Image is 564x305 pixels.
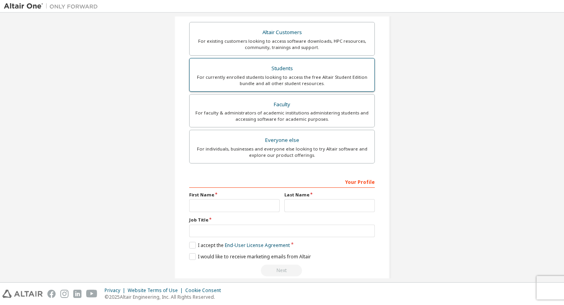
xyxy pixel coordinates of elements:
[194,99,370,110] div: Faculty
[194,63,370,74] div: Students
[128,287,185,294] div: Website Terms of Use
[189,217,375,223] label: Job Title
[194,135,370,146] div: Everyone else
[86,290,98,298] img: youtube.svg
[105,294,226,300] p: © 2025 Altair Engineering, Inc. All Rights Reserved.
[105,287,128,294] div: Privacy
[47,290,56,298] img: facebook.svg
[60,290,69,298] img: instagram.svg
[2,290,43,298] img: altair_logo.svg
[4,2,102,10] img: Altair One
[189,192,280,198] label: First Name
[194,74,370,87] div: For currently enrolled students looking to access the free Altair Student Edition bundle and all ...
[194,110,370,122] div: For faculty & administrators of academic institutions administering students and accessing softwa...
[189,265,375,276] div: Read and acccept EULA to continue
[189,175,375,188] div: Your Profile
[284,192,375,198] label: Last Name
[189,253,311,260] label: I would like to receive marketing emails from Altair
[185,287,226,294] div: Cookie Consent
[73,290,81,298] img: linkedin.svg
[194,146,370,158] div: For individuals, businesses and everyone else looking to try Altair software and explore our prod...
[194,27,370,38] div: Altair Customers
[225,242,290,249] a: End-User License Agreement
[194,38,370,51] div: For existing customers looking to access software downloads, HPC resources, community, trainings ...
[189,242,290,249] label: I accept the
